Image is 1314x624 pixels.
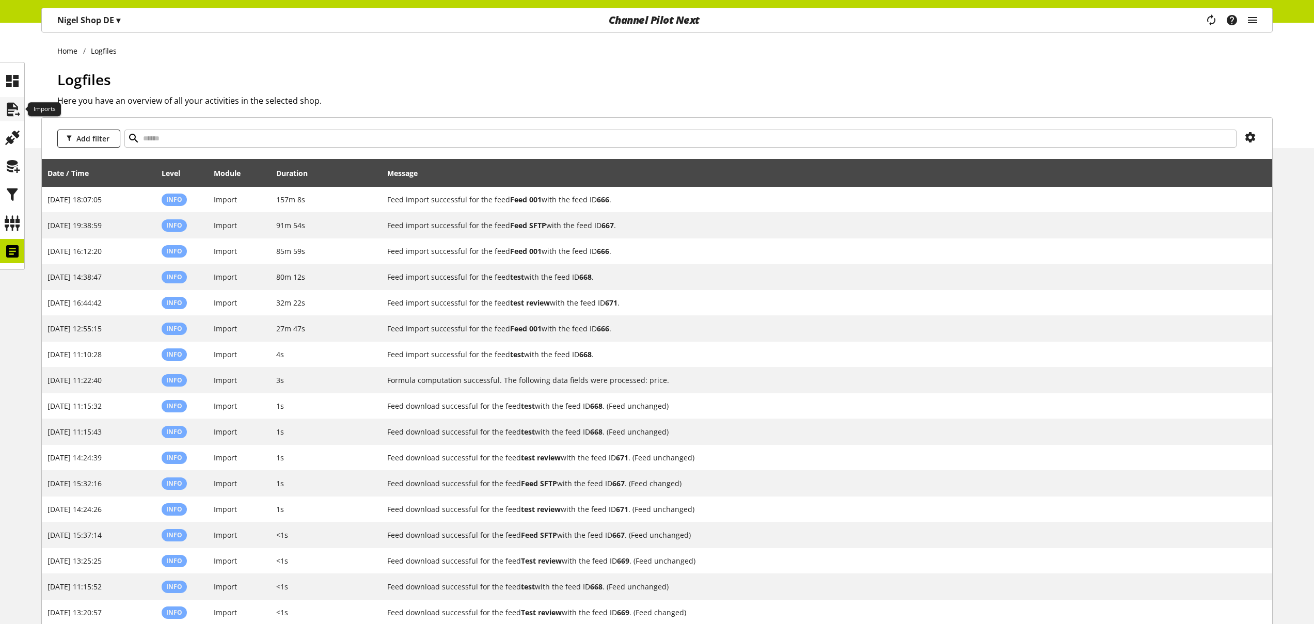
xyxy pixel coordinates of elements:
span: Info [166,298,182,307]
span: Info [166,556,182,565]
b: 669 [617,607,629,617]
b: 667 [612,478,625,488]
span: [DATE] 11:10:28 [48,349,102,359]
b: 668 [590,582,603,591]
span: 32m 22s [276,298,305,308]
span: Import [214,607,237,617]
h2: Feed download successful for the feed Test review with the feed ID 669. (Feed changed) [387,607,1247,618]
b: Feed 001 [510,195,542,204]
h2: Feed download successful for the feed test with the feed ID 668. (Feed unchanged) [387,401,1247,411]
h2: Feed import successful for the feed Feed SFTP with the feed ID 667. [387,220,1247,231]
span: <1s [276,607,288,617]
span: [DATE] 19:38:59 [48,220,102,230]
span: Import [214,556,237,566]
b: 666 [597,246,609,256]
b: Feed 001 [510,246,542,256]
p: Nigel Shop DE [57,14,120,26]
b: test [521,582,535,591]
div: Message [387,163,1266,183]
span: <1s [276,530,288,540]
span: [DATE] 14:38:47 [48,272,102,282]
b: test [521,401,535,411]
b: test [521,427,535,437]
h2: Feed import successful for the feed Feed 001 with the feed ID 666. [387,323,1247,334]
span: 1s [276,401,284,411]
span: Info [166,608,182,617]
span: 4s [276,349,284,359]
span: Info [166,350,182,359]
span: [DATE] 16:12:20 [48,246,102,256]
span: [DATE] 13:20:57 [48,607,102,617]
span: [DATE] 15:32:16 [48,478,102,488]
span: Info [166,247,182,255]
span: Import [214,530,237,540]
span: 157m 8s [276,195,305,204]
h2: Feed download successful for the feed test review with the feed ID 671. (Feed unchanged) [387,452,1247,463]
b: 668 [590,401,603,411]
b: Feed SFTP [510,220,546,230]
span: Info [166,582,182,591]
b: Feed 001 [510,324,542,333]
span: Import [214,298,237,308]
span: Info [166,453,182,462]
h2: Here you have an overview of all your activities in the selected shop. [57,94,1273,107]
span: 91m 54s [276,220,305,230]
span: Info [166,531,182,539]
span: 80m 12s [276,272,305,282]
span: Info [166,376,182,385]
h2: Feed import successful for the feed Feed 001 with the feed ID 666. [387,194,1247,205]
button: Add filter [57,130,120,148]
span: Info [166,221,182,230]
span: Import [214,427,237,437]
b: test review [521,504,561,514]
h2: Feed download successful for the feed Test review with the feed ID 669. (Feed unchanged) [387,555,1247,566]
h2: Feed import successful for the feed test review with the feed ID 671. [387,297,1247,308]
h2: Formula computation successful. The following data fields were processed: price. [387,375,1247,386]
b: 666 [597,195,609,204]
b: test [510,349,524,359]
span: Import [214,401,237,411]
b: Feed SFTP [521,530,557,540]
h2: Feed download successful for the feed test review with the feed ID 671. (Feed unchanged) [387,504,1247,515]
span: [DATE] 11:22:40 [48,375,102,385]
span: Import [214,375,237,385]
h2: Feed import successful for the feed test with the feed ID 668. [387,271,1247,282]
h2: Feed import successful for the feed test with the feed ID 668. [387,349,1247,360]
b: 671 [616,504,628,514]
b: 667 [601,220,614,230]
span: 1s [276,453,284,462]
span: [DATE] 11:15:52 [48,582,102,591]
span: Import [214,324,237,333]
span: [DATE] 16:44:42 [48,298,102,308]
div: Level [162,168,191,179]
span: <1s [276,556,288,566]
span: [DATE] 14:24:39 [48,453,102,462]
span: 85m 59s [276,246,305,256]
b: 668 [590,427,603,437]
b: 666 [597,324,609,333]
b: 668 [579,349,592,359]
span: <1s [276,582,288,591]
span: Info [166,505,182,514]
b: Test review [521,607,562,617]
span: Import [214,478,237,488]
b: 668 [579,272,592,282]
div: Duration [276,168,318,179]
span: Import [214,272,237,282]
nav: main navigation [41,8,1273,33]
span: 1s [276,427,284,437]
span: [DATE] 13:25:25 [48,556,102,566]
span: Info [166,427,182,436]
h2: Feed download successful for the feed test with the feed ID 668. (Feed unchanged) [387,581,1247,592]
span: Import [214,453,237,462]
span: [DATE] 12:55:15 [48,324,102,333]
span: Import [214,349,237,359]
span: Add filter [76,133,109,144]
h2: Feed download successful for the feed Feed SFTP with the feed ID 667. (Feed changed) [387,478,1247,489]
b: 667 [612,530,625,540]
span: Import [214,195,237,204]
div: Module [214,168,251,179]
span: Import [214,220,237,230]
b: test review [521,453,561,462]
span: ▾ [116,14,120,26]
